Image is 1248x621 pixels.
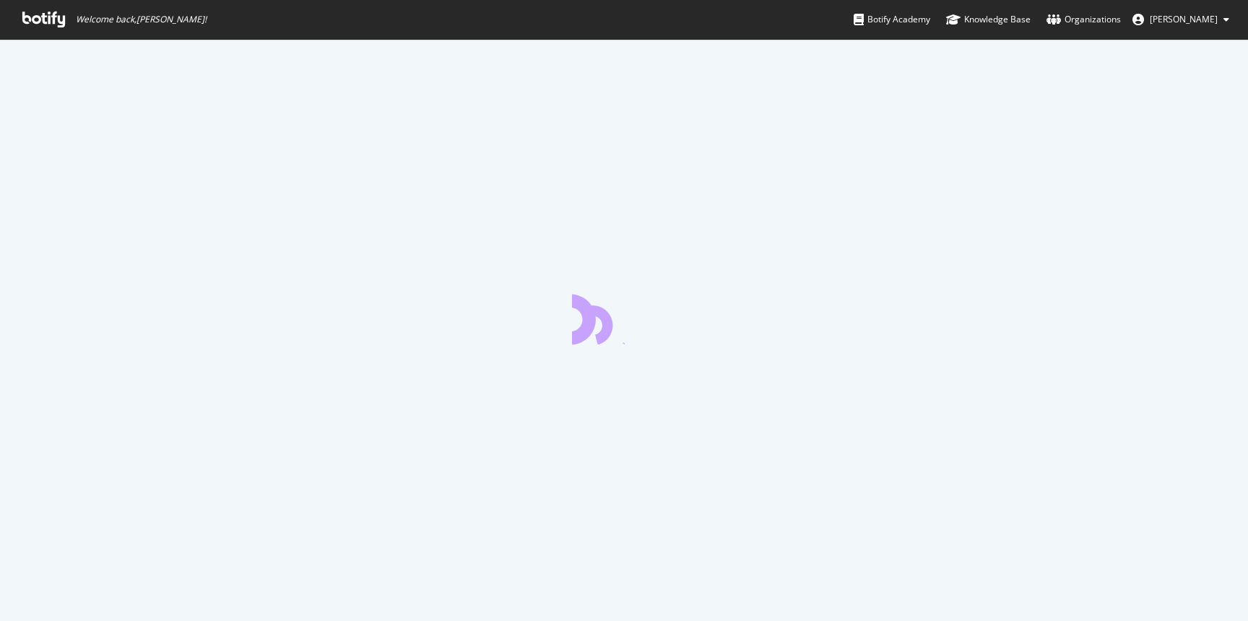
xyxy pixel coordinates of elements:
[1046,12,1121,27] div: Organizations
[572,292,676,344] div: animation
[1121,8,1241,31] button: [PERSON_NAME]
[854,12,930,27] div: Botify Academy
[76,14,207,25] span: Welcome back, [PERSON_NAME] !
[946,12,1031,27] div: Knowledge Base
[1150,13,1218,25] span: Lee Stuart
